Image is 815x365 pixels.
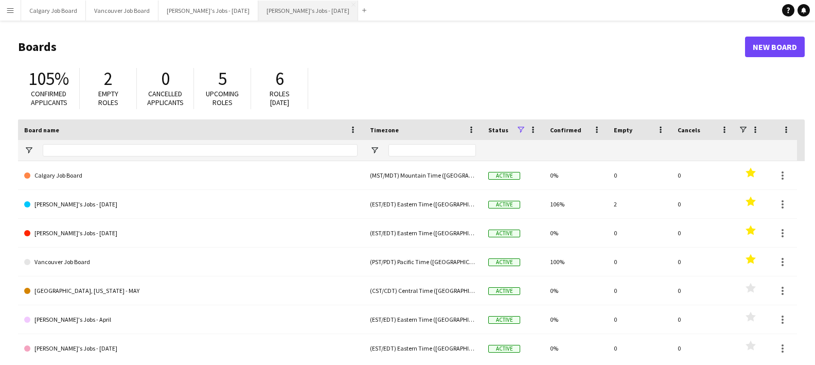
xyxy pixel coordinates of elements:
[31,89,67,107] span: Confirmed applicants
[364,334,482,362] div: (EST/EDT) Eastern Time ([GEOGRAPHIC_DATA] & [GEOGRAPHIC_DATA])
[671,190,735,218] div: 0
[158,1,258,21] button: [PERSON_NAME]'s Jobs - [DATE]
[745,37,805,57] a: New Board
[671,305,735,334] div: 0
[488,230,520,237] span: Active
[671,161,735,189] div: 0
[671,248,735,276] div: 0
[544,276,608,305] div: 0%
[24,161,358,190] a: Calgary Job Board
[161,67,170,90] span: 0
[370,146,379,155] button: Open Filter Menu
[275,67,284,90] span: 6
[86,1,158,21] button: Vancouver Job Board
[24,219,358,248] a: [PERSON_NAME]'s Jobs - [DATE]
[370,126,399,134] span: Timezone
[24,126,59,134] span: Board name
[544,161,608,189] div: 0%
[147,89,184,107] span: Cancelled applicants
[544,305,608,334] div: 0%
[608,276,671,305] div: 0
[671,276,735,305] div: 0
[364,161,482,189] div: (MST/MDT) Mountain Time ([GEOGRAPHIC_DATA] & [GEOGRAPHIC_DATA])
[488,258,520,266] span: Active
[218,67,227,90] span: 5
[206,89,239,107] span: Upcoming roles
[258,1,358,21] button: [PERSON_NAME]'s Jobs - [DATE]
[671,334,735,362] div: 0
[364,219,482,247] div: (EST/EDT) Eastern Time ([GEOGRAPHIC_DATA] & [GEOGRAPHIC_DATA])
[388,144,476,157] input: Timezone Filter Input
[364,276,482,305] div: (CST/CDT) Central Time ([GEOGRAPHIC_DATA] & [GEOGRAPHIC_DATA])
[678,126,700,134] span: Cancels
[614,126,632,134] span: Empty
[544,219,608,247] div: 0%
[270,89,290,107] span: Roles [DATE]
[608,248,671,276] div: 0
[364,248,482,276] div: (PST/PDT) Pacific Time ([GEOGRAPHIC_DATA] & [GEOGRAPHIC_DATA])
[488,201,520,208] span: Active
[364,190,482,218] div: (EST/EDT) Eastern Time ([GEOGRAPHIC_DATA] & [GEOGRAPHIC_DATA])
[98,89,118,107] span: Empty roles
[550,126,581,134] span: Confirmed
[24,305,358,334] a: [PERSON_NAME]'s Jobs - April
[608,334,671,362] div: 0
[18,39,745,55] h1: Boards
[364,305,482,334] div: (EST/EDT) Eastern Time ([GEOGRAPHIC_DATA] & [GEOGRAPHIC_DATA])
[21,1,86,21] button: Calgary Job Board
[24,248,358,276] a: Vancouver Job Board
[671,219,735,247] div: 0
[24,276,358,305] a: [GEOGRAPHIC_DATA], [US_STATE] - MAY
[488,316,520,324] span: Active
[544,248,608,276] div: 100%
[488,287,520,295] span: Active
[28,67,69,90] span: 105%
[24,334,358,363] a: [PERSON_NAME]'s Jobs - [DATE]
[488,172,520,180] span: Active
[608,161,671,189] div: 0
[608,219,671,247] div: 0
[104,67,113,90] span: 2
[24,190,358,219] a: [PERSON_NAME]'s Jobs - [DATE]
[608,305,671,334] div: 0
[488,126,508,134] span: Status
[544,190,608,218] div: 106%
[488,345,520,353] span: Active
[608,190,671,218] div: 2
[43,144,358,157] input: Board name Filter Input
[24,146,33,155] button: Open Filter Menu
[544,334,608,362] div: 0%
